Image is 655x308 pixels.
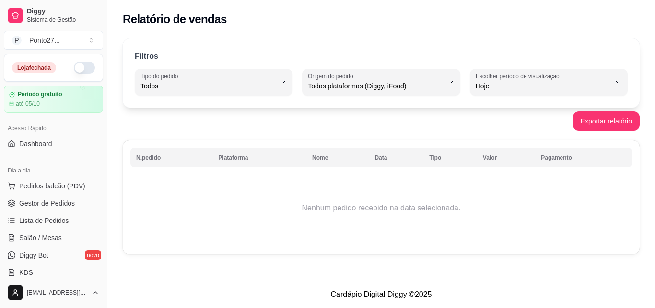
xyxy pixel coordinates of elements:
[135,50,158,62] p: Filtros
[308,81,443,91] span: Todas plataformas (Diggy, iFood)
[423,148,477,167] th: Tipo
[19,268,33,277] span: KDS
[4,281,103,304] button: [EMAIL_ADDRESS][DOMAIN_NAME]
[19,181,85,191] span: Pedidos balcão (PDV)
[573,111,640,131] button: Exportar relatório
[4,265,103,280] a: KDS
[4,213,103,228] a: Lista de Pedidos
[27,16,99,24] span: Sistema de Gestão
[140,72,181,80] label: Tipo do pedido
[535,148,632,167] th: Pagamento
[4,178,103,194] button: Pedidos balcão (PDV)
[4,4,103,27] a: DiggySistema de Gestão
[27,7,99,16] span: Diggy
[306,148,369,167] th: Nome
[12,36,22,45] span: P
[476,72,562,80] label: Escolher período de visualização
[19,233,62,243] span: Salão / Mesas
[130,170,632,246] td: Nenhum pedido recebido na data selecionada.
[19,250,48,260] span: Diggy Bot
[140,81,275,91] span: Todos
[212,148,306,167] th: Plataforma
[4,247,103,263] a: Diggy Botnovo
[19,139,52,148] span: Dashboard
[4,86,103,113] a: Período gratuitoaté 05/10
[12,62,56,73] div: Loja fechada
[470,69,628,96] button: Escolher período de visualizaçãoHoje
[477,148,535,167] th: Valor
[107,281,655,308] footer: Cardápio Digital Diggy © 2025
[476,81,610,91] span: Hoje
[4,121,103,136] div: Acesso Rápido
[4,136,103,151] a: Dashboard
[4,196,103,211] a: Gestor de Pedidos
[16,100,40,108] article: até 05/10
[19,216,69,225] span: Lista de Pedidos
[4,31,103,50] button: Select a team
[4,163,103,178] div: Dia a dia
[4,230,103,246] a: Salão / Mesas
[135,69,292,96] button: Tipo do pedidoTodos
[74,62,95,74] button: Alterar Status
[130,148,212,167] th: N.pedido
[369,148,423,167] th: Data
[19,198,75,208] span: Gestor de Pedidos
[27,289,88,296] span: [EMAIL_ADDRESS][DOMAIN_NAME]
[302,69,460,96] button: Origem do pedidoTodas plataformas (Diggy, iFood)
[29,36,60,45] div: Ponto27 ...
[18,91,62,98] article: Período gratuito
[308,72,356,80] label: Origem do pedido
[123,12,227,27] h2: Relatório de vendas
